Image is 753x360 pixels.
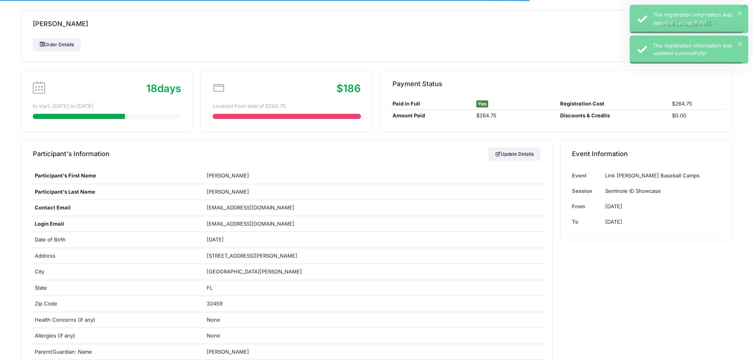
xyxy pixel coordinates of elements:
[207,236,224,243] span: [DATE]
[33,13,88,36] h4: [PERSON_NAME]
[207,317,220,323] span: None
[146,82,157,94] span: 18
[29,200,201,216] div: Contact Email
[389,112,472,120] div: Amount Paid
[33,38,81,51] a: Order Details
[33,102,181,110] div: to start. [DATE] to [DATE]
[393,73,442,95] h4: Payment Status
[29,264,201,280] div: City
[668,112,724,120] div: $0.00
[653,11,742,26] div: The registration information was updated successfully!
[556,112,668,120] div: Discounts & Credits
[572,199,601,214] td: From
[601,168,720,183] td: Link [PERSON_NAME] Baseball Camps
[207,204,294,211] span: [EMAIL_ADDRESS][DOMAIN_NAME]
[29,280,201,296] div: State
[146,81,181,96] div: days
[29,184,201,200] div: Participant's Last Name
[29,248,201,264] div: Address
[207,172,249,179] span: [PERSON_NAME]
[29,312,201,328] div: Health Concerns (if any)
[572,214,601,230] td: To
[601,183,720,199] td: Seminole ID Showcase
[213,102,361,110] div: covered from total of $264.75
[472,112,556,120] div: $264.75
[738,11,742,15] button: ×
[207,300,223,307] span: 32459
[207,285,213,291] span: FL
[601,214,720,230] td: [DATE]
[29,328,201,344] div: Allergies (if any)
[572,168,601,183] td: Event
[33,143,109,166] h4: Participant's Information
[572,143,628,166] h4: Event Information
[207,332,220,339] span: None
[572,183,601,199] td: Session
[29,232,201,248] div: Date of Birth
[668,100,724,108] div: $264.75
[556,100,668,108] div: Registration Cost
[29,344,201,360] div: Parent/Guardian: Name
[738,42,742,46] button: ×
[29,216,201,232] div: Login Email
[601,199,720,214] td: [DATE]
[29,296,201,312] div: Zip Code
[207,188,249,195] span: [PERSON_NAME]
[207,349,249,355] span: [PERSON_NAME]
[29,168,201,184] div: Participant's First Name
[389,100,472,108] div: Paid in Full
[336,82,361,94] span: $186
[207,220,306,228] span: [EMAIL_ADDRESS][DOMAIN_NAME]
[207,253,297,259] span: [STREET_ADDRESS][PERSON_NAME]
[207,268,302,275] span: [GEOGRAPHIC_DATA][PERSON_NAME]
[476,100,488,107] span: Yes
[488,147,541,161] a: Update Details
[653,42,742,57] div: The registration information was updated successfully!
